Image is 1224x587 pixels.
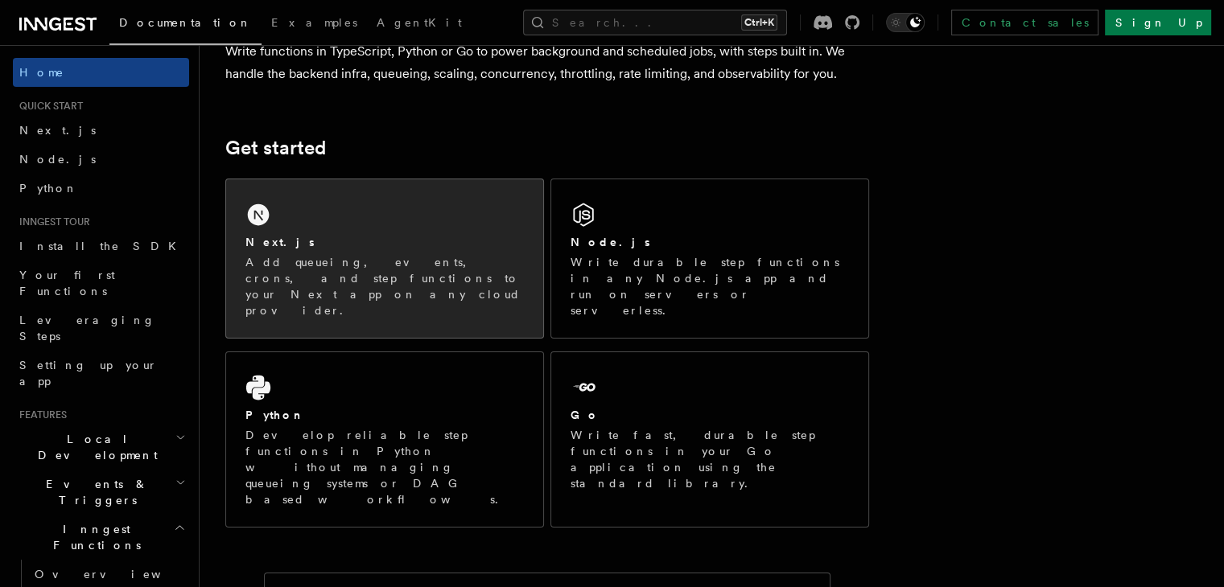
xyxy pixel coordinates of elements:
[19,240,186,252] span: Install the SDK
[13,306,189,351] a: Leveraging Steps
[19,64,64,80] span: Home
[225,40,869,85] p: Write functions in TypeScript, Python or Go to power background and scheduled jobs, with steps bu...
[377,16,462,29] span: AgentKit
[19,153,96,166] span: Node.js
[13,425,189,470] button: Local Development
[225,137,326,159] a: Get started
[13,351,189,396] a: Setting up your app
[13,515,189,560] button: Inngest Functions
[13,145,189,174] a: Node.js
[13,470,189,515] button: Events & Triggers
[13,261,189,306] a: Your first Functions
[13,100,83,113] span: Quick start
[13,476,175,508] span: Events & Triggers
[13,408,67,421] span: Features
[225,179,544,339] a: Next.jsAdd queueing, events, crons, and step functions to your Next app on any cloud provider.
[262,5,367,43] a: Examples
[225,351,544,527] a: PythonDevelop reliable step functions in Python without managing queueing systems or DAG based wo...
[571,234,650,250] h2: Node.js
[1105,10,1211,35] a: Sign Up
[550,179,869,339] a: Node.jsWrite durable step functions in any Node.js app and run on servers or serverless.
[19,124,96,137] span: Next.js
[13,174,189,203] a: Python
[119,16,252,29] span: Documentation
[19,359,158,388] span: Setting up your app
[571,427,849,491] p: Write fast, durable step functions in your Go application using the standard library.
[245,427,524,507] p: Develop reliable step functions in Python without managing queueing systems or DAG based workflows.
[109,5,262,45] a: Documentation
[13,58,189,87] a: Home
[571,407,600,423] h2: Go
[741,14,777,31] kbd: Ctrl+K
[367,5,472,43] a: AgentKit
[571,254,849,318] p: Write durable step functions in any Node.js app and run on servers or serverless.
[13,232,189,261] a: Install the SDK
[13,216,90,228] span: Inngest tour
[13,431,175,463] span: Local Development
[550,351,869,527] a: GoWrite fast, durable step functions in your Go application using the standard library.
[271,16,357,29] span: Examples
[13,521,174,553] span: Inngest Functions
[245,407,305,423] h2: Python
[19,314,155,343] span: Leveraging Steps
[886,13,925,32] button: Toggle dark mode
[245,234,315,250] h2: Next.js
[523,10,787,35] button: Search...Ctrl+K
[19,182,78,195] span: Python
[19,269,115,298] span: Your first Functions
[951,10,1098,35] a: Contact sales
[245,254,524,318] p: Add queueing, events, crons, and step functions to your Next app on any cloud provider.
[35,568,200,581] span: Overview
[13,116,189,145] a: Next.js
